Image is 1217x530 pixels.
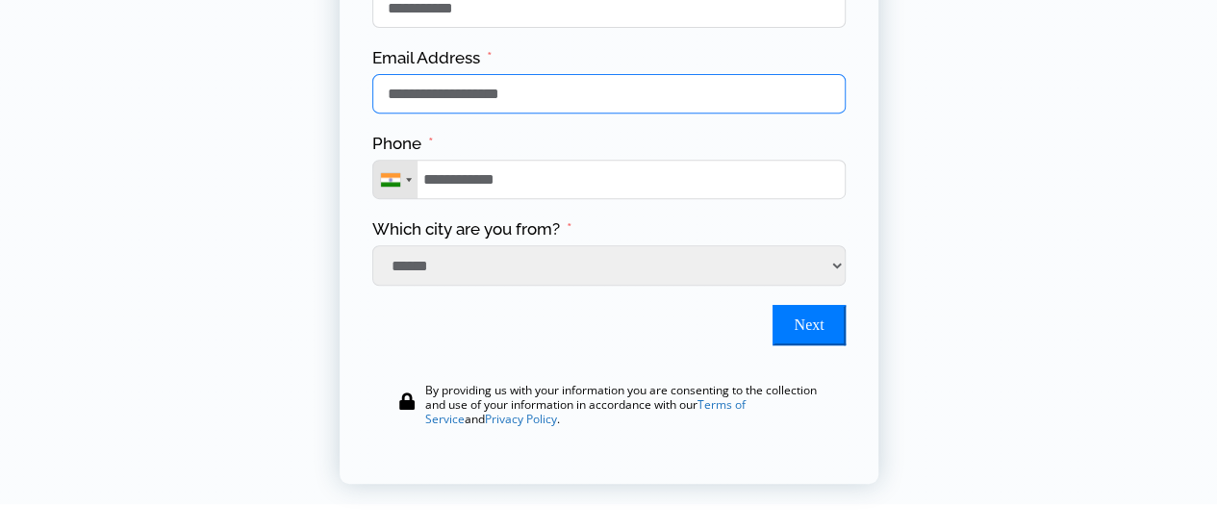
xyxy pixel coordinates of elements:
[372,133,434,155] label: Phone
[372,160,846,199] input: Phone
[425,383,829,426] div: By providing us with your information you are consenting to the collection and use of your inform...
[372,245,846,286] select: Which city are you from?
[373,161,418,198] div: Telephone country code
[425,396,746,427] a: Terms of Service
[372,74,846,114] input: Email Address
[372,218,572,240] label: Which city are you from?
[485,411,557,427] a: Privacy Policy
[773,305,845,345] button: Next
[372,47,493,69] label: Email Address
